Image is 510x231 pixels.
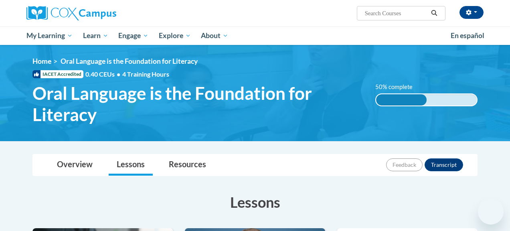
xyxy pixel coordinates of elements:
h3: Lessons [32,192,478,212]
iframe: Button to launch messaging window [478,199,504,225]
a: My Learning [21,26,78,45]
a: Explore [154,26,196,45]
span: Learn [83,31,108,41]
img: Cox Campus [26,6,116,20]
span: • [117,70,120,78]
button: Account Settings [459,6,484,19]
span: 4 Training Hours [122,70,169,78]
span: My Learning [26,31,73,41]
div: 50% complete [376,94,427,105]
span: 0.40 CEUs [85,70,122,79]
input: Search Courses [364,8,428,18]
a: About [196,26,234,45]
button: Search [428,8,440,18]
button: Transcript [425,158,463,171]
div: Main menu [20,26,490,45]
span: About [201,31,228,41]
a: Learn [78,26,113,45]
span: Oral Language is the Foundation for Literacy [32,83,363,125]
span: Oral Language is the Foundation for Literacy [61,57,198,65]
a: Engage [113,26,154,45]
a: En español [445,27,490,44]
a: Lessons [109,154,153,176]
a: Overview [49,154,101,176]
span: En español [451,31,484,40]
a: Cox Campus [26,6,171,20]
span: IACET Accredited [32,70,83,78]
label: 50% complete [375,83,421,91]
a: Home [32,57,51,65]
span: Explore [159,31,191,41]
button: Feedback [386,158,423,171]
a: Resources [161,154,214,176]
span: Engage [118,31,148,41]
